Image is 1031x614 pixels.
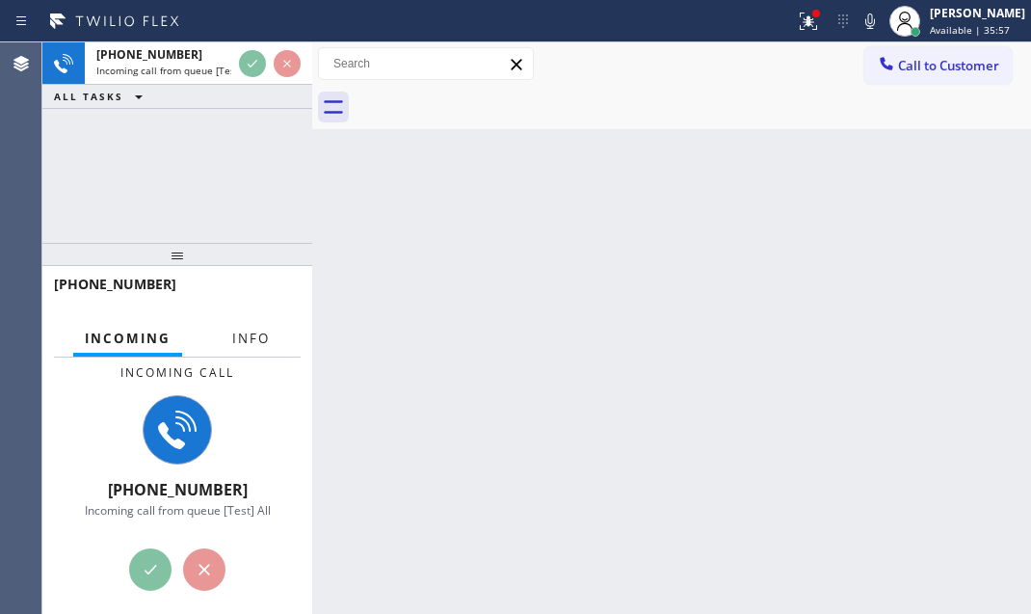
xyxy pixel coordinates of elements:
button: Call to Customer [864,47,1012,84]
span: [PHONE_NUMBER] [54,275,176,293]
span: Available | 35:57 [930,23,1010,37]
button: Reject [274,50,301,77]
span: Incoming call [120,364,234,381]
input: Search [319,48,533,79]
button: Accept [129,548,172,591]
span: Incoming call from queue [Test] All [85,502,271,519]
div: [PERSON_NAME] [930,5,1025,21]
button: Accept [239,50,266,77]
button: Mute [857,8,884,35]
span: Call to Customer [898,57,999,74]
span: Info [232,330,270,347]
button: Info [221,320,281,358]
span: [PHONE_NUMBER] [96,46,202,63]
button: Incoming [73,320,182,358]
span: [PHONE_NUMBER] [108,479,248,500]
span: ALL TASKS [54,90,123,103]
span: Incoming [85,330,171,347]
button: ALL TASKS [42,85,162,108]
span: Incoming call from queue [Test] All [96,64,256,77]
button: Reject [183,548,225,591]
